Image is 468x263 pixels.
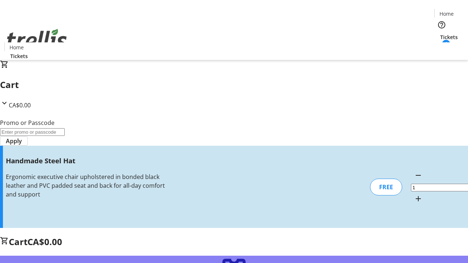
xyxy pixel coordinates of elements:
a: Home [5,43,28,51]
button: Increment by one [411,191,426,206]
button: Help [434,18,449,32]
a: Tickets [434,33,464,41]
span: CA$0.00 [9,101,31,109]
img: Orient E2E Organization YNnWEHQYu8's Logo [4,21,69,57]
span: Home [10,43,24,51]
span: Home [439,10,454,18]
button: Cart [434,41,449,56]
span: Tickets [10,52,28,60]
div: Ergonomic executive chair upholstered in bonded black leather and PVC padded seat and back for al... [6,172,166,199]
span: CA$0.00 [27,236,62,248]
a: Tickets [4,52,34,60]
div: FREE [370,179,402,195]
h3: Handmade Steel Hat [6,156,166,166]
button: Decrement by one [411,168,426,183]
span: Apply [6,137,22,145]
a: Home [435,10,458,18]
span: Tickets [440,33,458,41]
